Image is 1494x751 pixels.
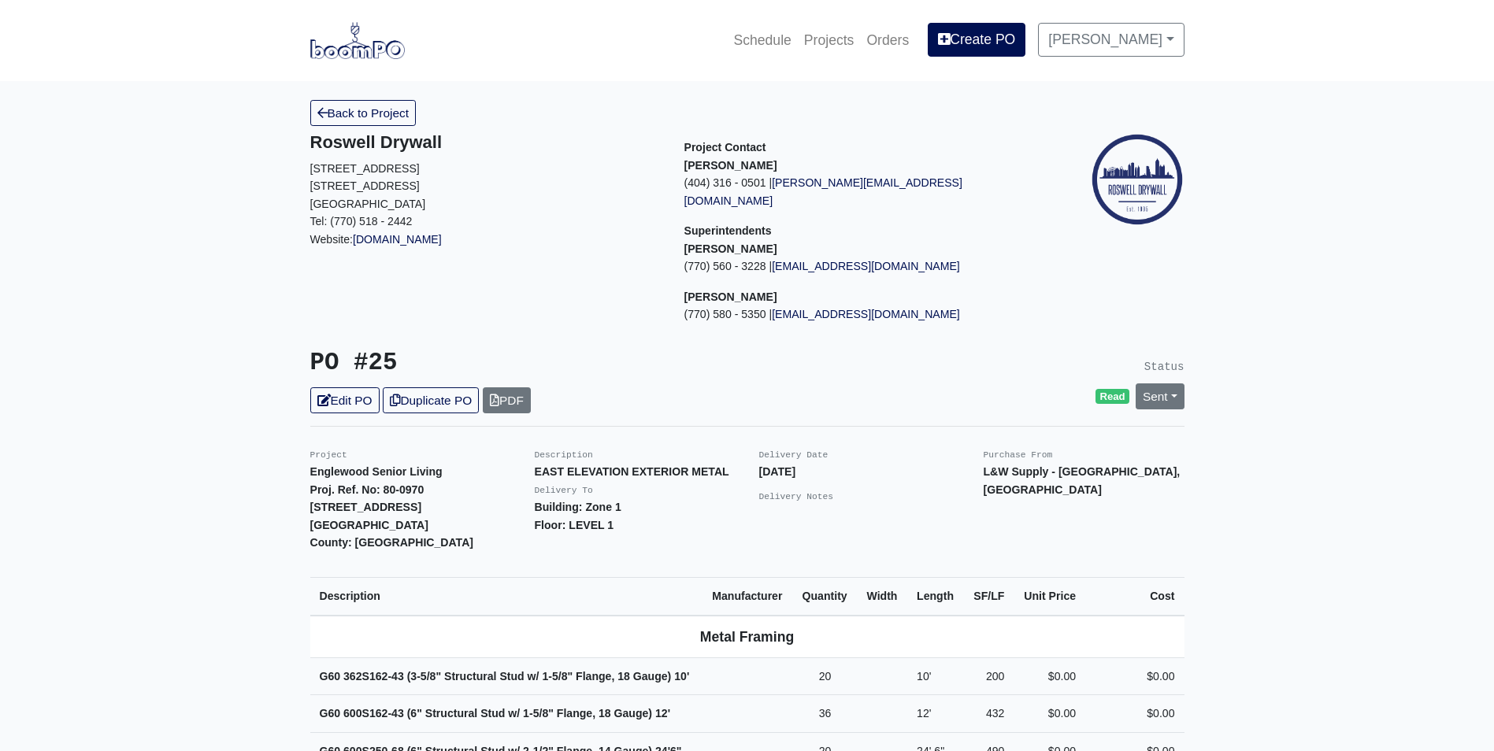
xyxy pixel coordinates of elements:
a: Create PO [928,23,1025,56]
small: Project [310,450,347,460]
strong: EAST ELEVATION EXTERIOR METAL [535,465,729,478]
span: Read [1095,389,1129,405]
td: 200 [964,657,1014,695]
th: Length [907,577,964,615]
b: Metal Framing [700,629,794,645]
span: 10' [917,670,931,683]
a: [DOMAIN_NAME] [353,233,442,246]
p: L&W Supply - [GEOGRAPHIC_DATA], [GEOGRAPHIC_DATA] [984,463,1184,498]
strong: Floor: LEVEL 1 [535,519,614,531]
strong: [PERSON_NAME] [684,290,777,303]
td: $0.00 [1085,657,1184,695]
a: Edit PO [310,387,380,413]
td: $0.00 [1085,695,1184,733]
p: [STREET_ADDRESS] [310,177,661,195]
span: 10' [674,670,689,683]
a: [EMAIL_ADDRESS][DOMAIN_NAME] [772,260,960,272]
span: 12' [917,707,931,720]
strong: [PERSON_NAME] [684,242,777,255]
strong: G60 362S162-43 (3-5/8" Structural Stud w/ 1-5/8" Flange, 18 Gauge) [320,670,690,683]
td: 432 [964,695,1014,733]
small: Delivery To [535,486,593,495]
a: Schedule [727,23,797,57]
a: Duplicate PO [383,387,479,413]
p: (770) 560 - 3228 | [684,257,1035,276]
h5: Roswell Drywall [310,132,661,153]
p: Tel: (770) 518 - 2442 [310,213,661,231]
a: Back to Project [310,100,417,126]
td: 20 [793,657,858,695]
strong: Building: Zone 1 [535,501,621,513]
div: Website: [310,132,661,248]
a: Projects [798,23,861,57]
td: $0.00 [1014,657,1085,695]
strong: [STREET_ADDRESS] [310,501,422,513]
p: (404) 316 - 0501 | [684,174,1035,209]
th: Quantity [793,577,858,615]
th: Cost [1085,577,1184,615]
small: Delivery Notes [759,492,834,501]
strong: Proj. Ref. No: 80-0970 [310,483,424,496]
strong: [GEOGRAPHIC_DATA] [310,519,428,531]
th: Description [310,577,703,615]
small: Purchase From [984,450,1053,460]
a: [PERSON_NAME] [1038,23,1184,56]
strong: G60 600S162-43 (6" Structural Stud w/ 1-5/8" Flange, 18 Gauge) [320,707,671,720]
strong: Englewood Senior Living [310,465,443,478]
small: Delivery Date [759,450,829,460]
th: SF/LF [964,577,1014,615]
a: PDF [483,387,531,413]
h3: PO #25 [310,349,736,378]
p: (770) 580 - 5350 | [684,305,1035,324]
strong: [PERSON_NAME] [684,159,777,172]
span: 12' [655,707,670,720]
td: $0.00 [1014,695,1085,733]
p: [GEOGRAPHIC_DATA] [310,195,661,213]
img: boomPO [310,22,405,58]
p: [STREET_ADDRESS] [310,160,661,178]
td: 36 [793,695,858,733]
th: Width [857,577,907,615]
th: Manufacturer [703,577,792,615]
a: [PERSON_NAME][EMAIL_ADDRESS][DOMAIN_NAME] [684,176,962,207]
span: Project Contact [684,141,766,154]
th: Unit Price [1014,577,1085,615]
a: Orders [860,23,915,57]
a: Sent [1136,383,1184,409]
strong: [DATE] [759,465,796,478]
span: Superintendents [684,224,772,237]
strong: County: [GEOGRAPHIC_DATA] [310,536,474,549]
a: [EMAIL_ADDRESS][DOMAIN_NAME] [772,308,960,320]
small: Status [1144,361,1184,373]
small: Description [535,450,593,460]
